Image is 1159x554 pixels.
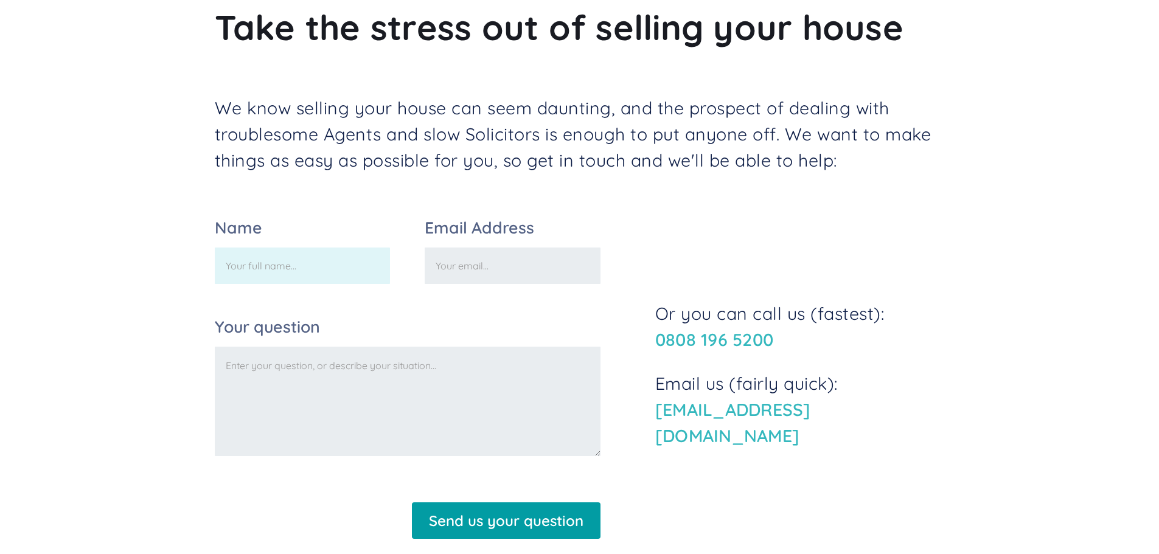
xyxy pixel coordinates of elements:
p: We know selling your house can seem daunting, and the prospect of dealing with troublesome Agents... [215,95,945,173]
p: Email us (fairly quick): [655,370,945,449]
input: Your email... [425,248,600,284]
input: Send us your question [412,502,600,539]
a: [EMAIL_ADDRESS][DOMAIN_NAME] [655,398,811,446]
label: Name [215,220,391,236]
a: 0808 196 5200 [655,328,773,350]
label: Email Address [425,220,600,236]
input: Your full name... [215,248,391,284]
label: Your question [215,319,600,335]
form: Email Form [215,220,600,539]
p: Or you can call us (fastest): [655,300,945,353]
